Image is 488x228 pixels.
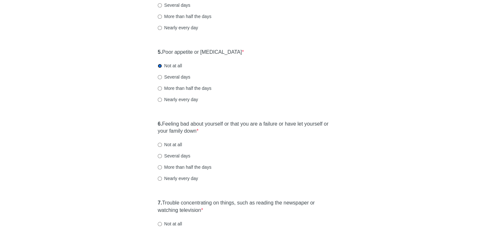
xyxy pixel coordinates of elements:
[158,85,211,91] label: More than half the days
[158,26,162,30] input: Nearly every day
[158,74,190,80] label: Several days
[158,200,162,205] strong: 7.
[158,154,162,158] input: Several days
[158,75,162,79] input: Several days
[158,143,162,147] input: Not at all
[158,222,162,226] input: Not at all
[158,141,182,148] label: Not at all
[158,121,162,127] strong: 6.
[158,64,162,68] input: Not at all
[158,165,162,169] input: More than half the days
[158,13,211,20] label: More than half the days
[158,24,198,31] label: Nearly every day
[158,62,182,69] label: Not at all
[158,49,162,55] strong: 5.
[158,98,162,102] input: Nearly every day
[158,153,190,159] label: Several days
[158,96,198,103] label: Nearly every day
[158,49,244,56] label: Poor appetite or [MEDICAL_DATA]
[158,120,330,135] label: Feeling bad about yourself or that you are a failure or have let yourself or your family down
[158,199,330,214] label: Trouble concentrating on things, such as reading the newspaper or watching television
[158,221,182,227] label: Not at all
[158,176,162,181] input: Nearly every day
[158,86,162,90] input: More than half the days
[158,164,211,170] label: More than half the days
[158,175,198,182] label: Nearly every day
[158,3,162,7] input: Several days
[158,14,162,19] input: More than half the days
[158,2,190,8] label: Several days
